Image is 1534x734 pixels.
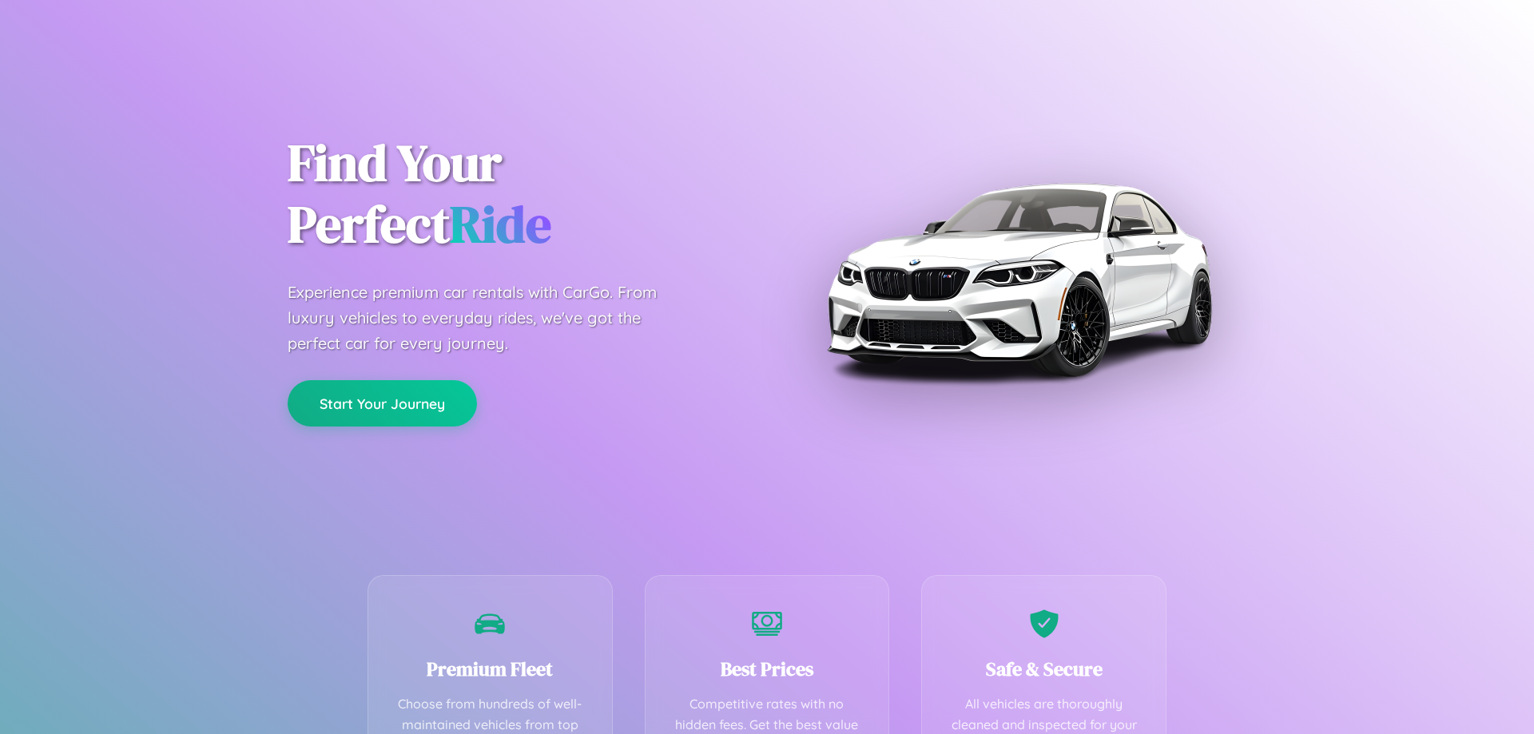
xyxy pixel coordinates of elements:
[288,380,477,427] button: Start Your Journey
[819,80,1218,479] img: Premium BMW car rental vehicle
[288,133,743,256] h1: Find Your Perfect
[670,656,865,682] h3: Best Prices
[392,656,588,682] h3: Premium Fleet
[288,280,687,356] p: Experience premium car rentals with CarGo. From luxury vehicles to everyday rides, we've got the ...
[450,189,551,259] span: Ride
[946,656,1142,682] h3: Safe & Secure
